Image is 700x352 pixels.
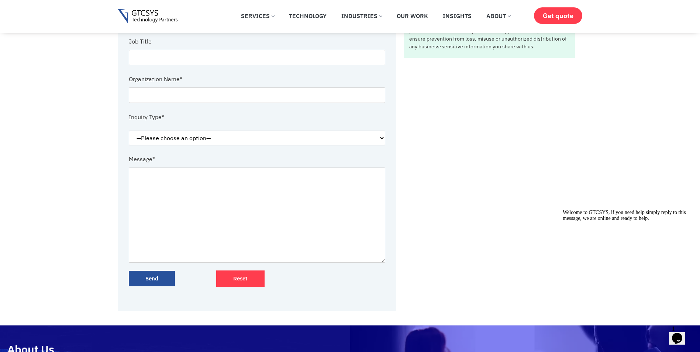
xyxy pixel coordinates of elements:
[3,3,136,15] div: Welcome to GTCSYS, if you need help simply reply to this message, we are online and ready to help.
[129,151,155,168] label: Message
[129,70,182,87] label: Organization Name
[437,8,477,24] a: Insights
[481,8,516,24] a: About
[336,8,387,24] a: Industries
[669,322,693,345] iframe: chat widget
[129,271,175,287] input: Send
[118,9,178,24] img: Gtcsys logo
[216,270,265,287] input: Reset
[129,33,152,50] label: Job Title
[391,8,434,24] a: Our Work
[543,12,573,20] span: Get quote
[3,3,126,14] span: Welcome to GTCSYS, if you need help simply reply to this message, we are online and ready to help.
[560,207,693,319] iframe: chat widget
[534,7,582,24] a: Get quote
[129,108,164,125] label: Inquiry Type
[283,8,332,24] a: Technology
[235,8,280,24] a: Services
